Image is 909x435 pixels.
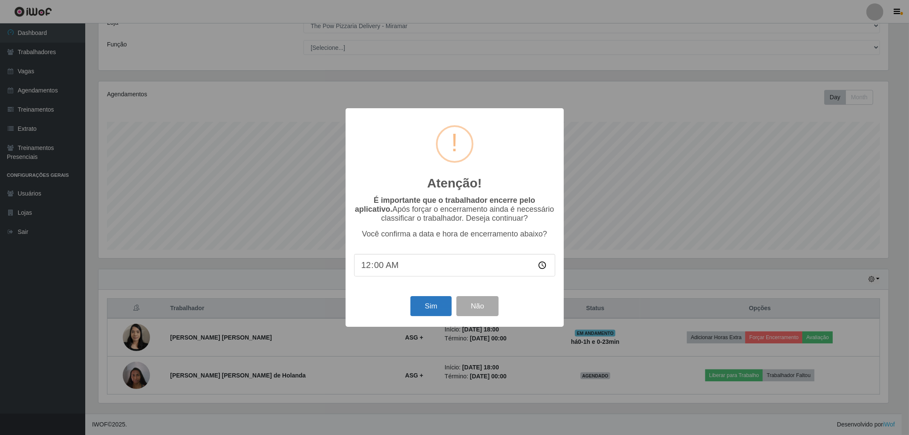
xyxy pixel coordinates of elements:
p: Você confirma a data e hora de encerramento abaixo? [354,230,555,239]
button: Sim [410,296,452,316]
h2: Atenção! [427,176,482,191]
p: Após forçar o encerramento ainda é necessário classificar o trabalhador. Deseja continuar? [354,196,555,223]
button: Não [456,296,499,316]
b: É importante que o trabalhador encerre pelo aplicativo. [355,196,535,213]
